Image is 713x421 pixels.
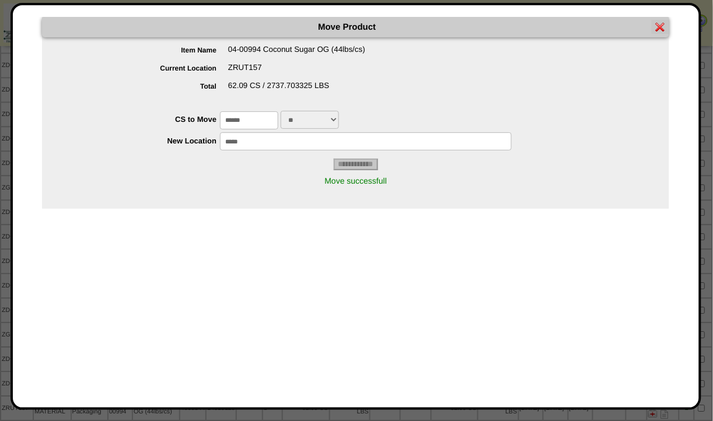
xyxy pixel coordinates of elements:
[65,115,220,124] label: CS to Move
[65,46,228,54] label: Item Name
[65,136,220,145] label: New Location
[42,170,669,191] div: Move successfull
[656,22,665,31] img: error.gif
[65,82,228,90] label: Total
[65,81,669,99] div: 62.09 CS / 2737.703325 LBS
[42,17,669,37] div: Move Product
[65,45,669,63] div: 04-00994 Coconut Sugar OG (44lbs/cs)
[65,64,228,72] label: Current Location
[65,63,669,81] div: ZRUT157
